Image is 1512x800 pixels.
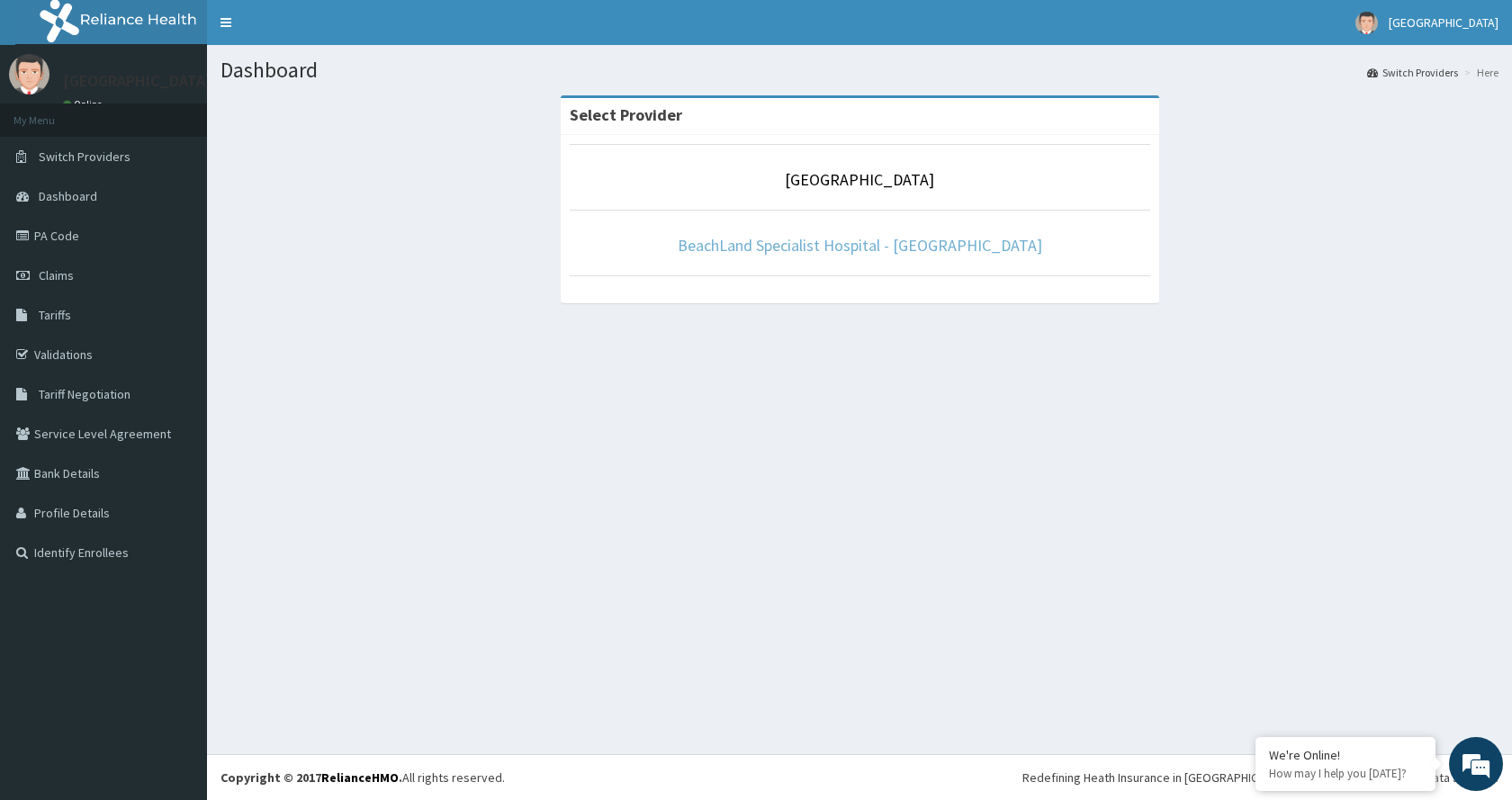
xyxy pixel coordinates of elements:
[321,769,399,786] a: RelianceHMO
[1367,65,1458,80] a: Switch Providers
[1389,14,1498,31] span: [GEOGRAPHIC_DATA]
[63,73,211,89] p: [GEOGRAPHIC_DATA]
[678,235,1042,256] a: BeachLand Specialist Hospital - [GEOGRAPHIC_DATA]
[9,54,49,94] img: User Image
[220,769,402,786] strong: Copyright © 2017 .
[785,169,934,190] a: [GEOGRAPHIC_DATA]
[39,307,71,323] span: Tariffs
[220,58,1498,82] h1: Dashboard
[39,386,130,402] span: Tariff Negotiation
[39,267,74,283] span: Claims
[63,98,106,111] a: Online
[1269,747,1422,763] div: We're Online!
[1355,12,1378,34] img: User Image
[1022,769,1498,787] div: Redefining Heath Insurance in [GEOGRAPHIC_DATA] using Telemedicine and Data Science!
[1460,65,1498,80] li: Here
[570,104,682,125] strong: Select Provider
[39,188,97,204] span: Dashboard
[1269,766,1422,781] p: How may I help you today?
[207,754,1512,800] footer: All rights reserved.
[39,148,130,165] span: Switch Providers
